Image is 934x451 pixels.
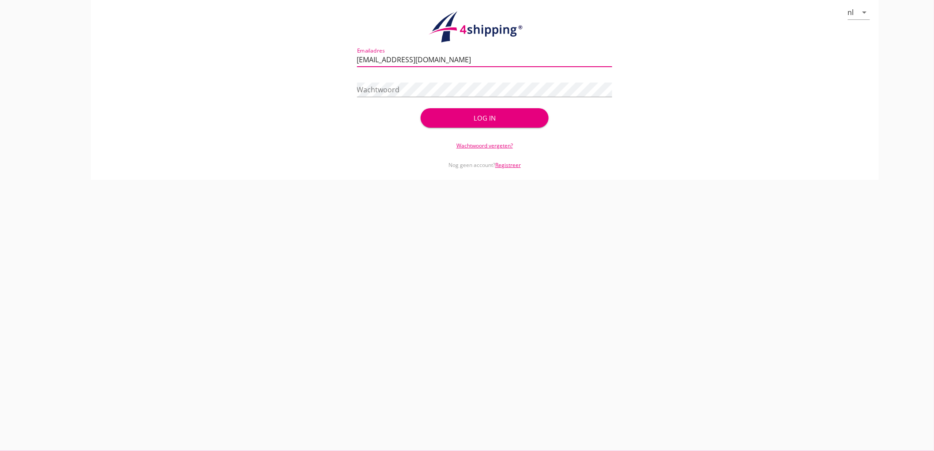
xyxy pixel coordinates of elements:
[435,113,534,123] div: Log in
[456,142,513,149] a: Wachtwoord vergeten?
[495,161,521,169] a: Registreer
[357,53,613,67] input: Emailadres
[421,108,548,128] button: Log in
[427,11,542,43] img: logo.1f945f1d.svg
[859,7,870,18] i: arrow_drop_down
[848,8,854,16] div: nl
[357,150,613,169] div: Nog geen account?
